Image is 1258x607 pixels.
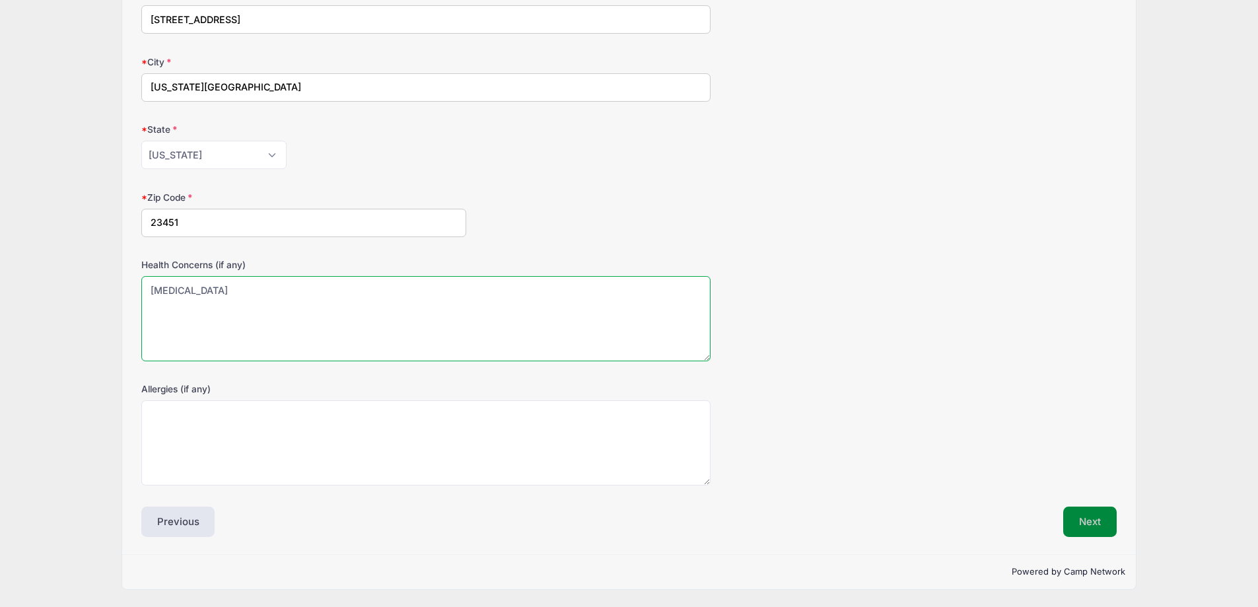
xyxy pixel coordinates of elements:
[141,123,466,136] label: State
[141,55,466,69] label: City
[141,507,215,537] button: Previous
[133,565,1125,579] p: Powered by Camp Network
[141,258,466,271] label: Health Concerns (if any)
[141,382,466,396] label: Allergies (if any)
[1063,507,1117,537] button: Next
[141,209,466,237] input: xxxxx
[141,191,466,204] label: Zip Code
